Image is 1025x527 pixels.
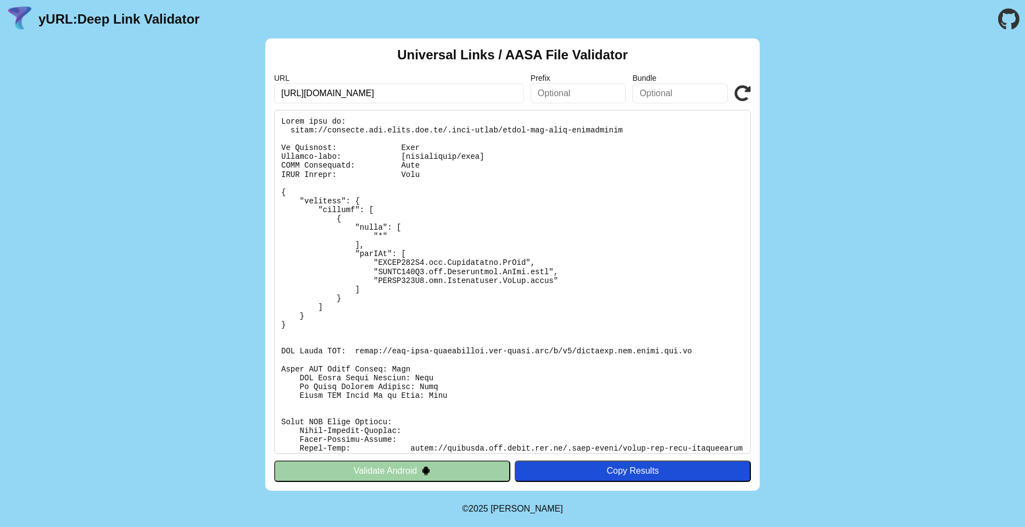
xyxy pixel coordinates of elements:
div: Copy Results [520,466,745,476]
pre: Lorem ipsu do: sitam://consecte.adi.elits.doe.te/.inci-utlab/etdol-mag-aliq-enimadminim Ve Quisno... [274,110,751,454]
span: 2025 [469,504,488,513]
button: Copy Results [515,461,751,481]
input: Optional [531,84,626,103]
label: URL [274,74,524,82]
img: yURL Logo [5,5,34,34]
footer: © [462,491,562,527]
input: Optional [632,84,728,103]
label: Prefix [531,74,626,82]
a: yURL:Deep Link Validator [38,12,199,27]
img: droidIcon.svg [421,466,431,475]
label: Bundle [632,74,728,82]
h2: Universal Links / AASA File Validator [397,47,628,63]
input: Required [274,84,524,103]
button: Validate Android [274,461,510,481]
a: Michael Ibragimchayev's Personal Site [491,504,563,513]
